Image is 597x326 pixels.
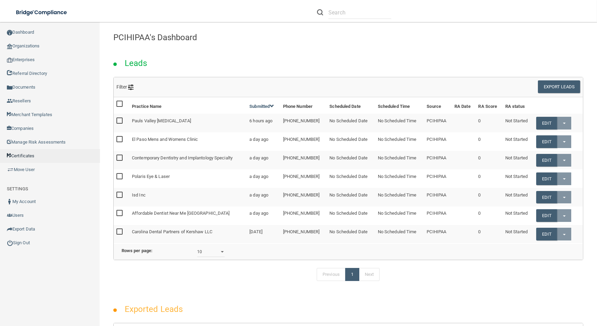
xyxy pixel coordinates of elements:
[122,248,153,253] b: Rows per page:
[476,188,503,206] td: 0
[7,213,12,218] img: icon-users.e205127d.png
[375,188,424,206] td: No Scheduled Time
[7,226,12,232] img: icon-export.b9366987.png
[503,132,533,151] td: Not Started
[116,84,134,90] span: Filter
[7,199,12,204] img: ic_user_dark.df1a06c3.png
[503,97,533,114] th: RA status
[7,240,13,246] img: ic_power_dark.7ecde6b1.png
[327,97,375,114] th: Scheduled Date
[536,228,557,240] a: Edit
[317,268,346,281] a: Previous
[317,9,323,15] img: ic-search.3b580494.png
[536,172,557,185] a: Edit
[359,268,380,281] a: Next
[7,98,12,104] img: ic_reseller.de258add.png
[280,132,327,151] td: [PHONE_NUMBER]
[249,104,274,109] a: Submitted
[375,114,424,132] td: No Scheduled Time
[7,44,12,49] img: organization-icon.f8decf85.png
[536,117,557,130] a: Edit
[327,132,375,151] td: No Scheduled Date
[247,225,280,243] td: [DATE]
[7,58,12,63] img: enterprise.0d942306.png
[129,206,247,225] td: Affordable Dentist Near Me [GEOGRAPHIC_DATA]
[247,132,280,151] td: a day ago
[129,188,247,206] td: Isd Inc
[375,225,424,243] td: No Scheduled Time
[476,97,503,114] th: RA Score
[424,151,452,169] td: PCIHIPAA
[247,169,280,188] td: a day ago
[424,206,452,225] td: PCIHIPAA
[503,151,533,169] td: Not Started
[328,6,391,19] input: Search
[7,30,12,35] img: ic_dashboard_dark.d01f4a41.png
[476,151,503,169] td: 0
[7,166,14,173] img: briefcase.64adab9b.png
[424,188,452,206] td: PCIHIPAA
[280,97,327,114] th: Phone Number
[424,97,452,114] th: Source
[375,169,424,188] td: No Scheduled Time
[536,191,557,204] a: Edit
[327,151,375,169] td: No Scheduled Date
[10,5,74,20] img: bridge_compliance_login_screen.278c3ca4.svg
[503,169,533,188] td: Not Started
[375,206,424,225] td: No Scheduled Time
[424,169,452,188] td: PCIHIPAA
[280,151,327,169] td: [PHONE_NUMBER]
[503,114,533,132] td: Not Started
[280,206,327,225] td: [PHONE_NUMBER]
[375,132,424,151] td: No Scheduled Time
[129,114,247,132] td: Pauls Valley [MEDICAL_DATA]
[7,85,12,90] img: icon-documents.8dae5593.png
[476,206,503,225] td: 0
[247,151,280,169] td: a day ago
[345,268,359,281] a: 1
[478,277,589,305] iframe: Drift Widget Chat Controller
[129,225,247,243] td: Carolina Dental Partners of Kershaw LLC
[424,225,452,243] td: PCIHIPAA
[375,151,424,169] td: No Scheduled Time
[129,97,247,114] th: Practice Name
[503,188,533,206] td: Not Started
[247,188,280,206] td: a day ago
[280,169,327,188] td: [PHONE_NUMBER]
[424,132,452,151] td: PCIHIPAA
[476,169,503,188] td: 0
[247,206,280,225] td: a day ago
[503,206,533,225] td: Not Started
[280,114,327,132] td: [PHONE_NUMBER]
[280,188,327,206] td: [PHONE_NUMBER]
[129,132,247,151] td: El Paso Mens and Womens Clinic
[536,135,557,148] a: Edit
[327,188,375,206] td: No Scheduled Date
[538,80,580,93] button: Export Leads
[476,114,503,132] td: 0
[327,225,375,243] td: No Scheduled Date
[128,85,134,90] img: icon-filter@2x.21656d0b.png
[118,300,190,319] h2: Exported Leads
[129,151,247,169] td: Contemporary Dentistry and Implantology Specialty
[327,169,375,188] td: No Scheduled Date
[476,132,503,151] td: 0
[280,225,327,243] td: [PHONE_NUMBER]
[113,33,583,42] h4: PCIHIPAA's Dashboard
[129,169,247,188] td: Polaris Eye & Laser
[452,97,475,114] th: RA Date
[536,209,557,222] a: Edit
[424,114,452,132] td: PCIHIPAA
[118,54,154,73] h2: Leads
[7,185,28,193] label: SETTINGS
[375,97,424,114] th: Scheduled Time
[327,206,375,225] td: No Scheduled Date
[247,114,280,132] td: 6 hours ago
[536,154,557,167] a: Edit
[503,225,533,243] td: Not Started
[327,114,375,132] td: No Scheduled Date
[476,225,503,243] td: 0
